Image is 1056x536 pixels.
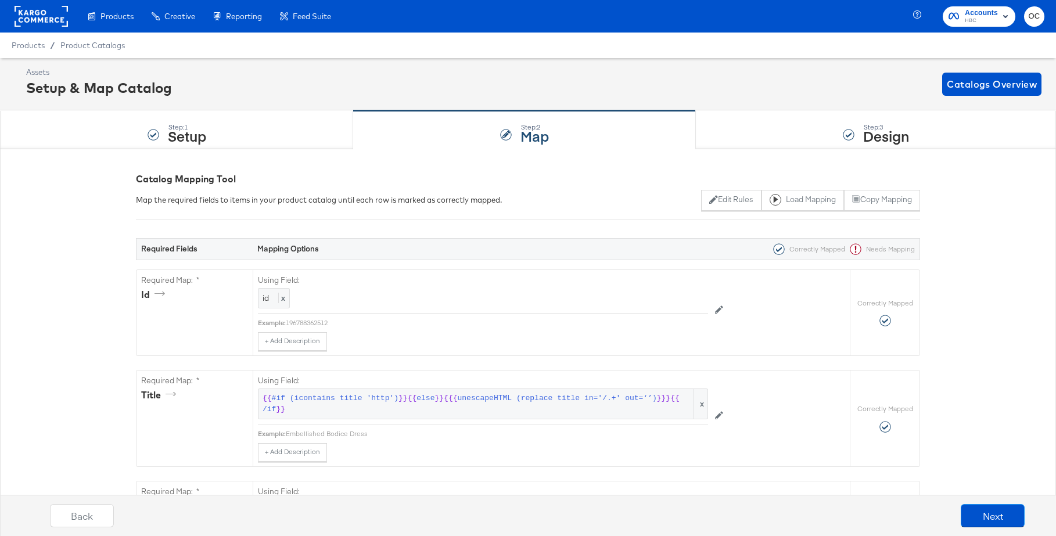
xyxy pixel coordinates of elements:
[26,78,172,98] div: Setup & Map Catalog
[293,12,331,21] span: Feed Suite
[164,12,195,21] span: Creative
[258,318,286,328] div: Example:
[408,393,417,404] span: {{
[1029,10,1040,23] span: OC
[863,123,909,131] div: Step: 3
[278,293,285,303] span: x
[141,388,180,402] div: title
[50,504,114,527] button: Back
[768,243,845,255] div: Correctly Mapped
[701,190,761,211] button: Edit Rules
[416,393,434,404] span: else
[226,12,262,21] span: Reporting
[168,123,206,131] div: Step: 1
[258,332,327,351] button: + Add Description
[136,172,920,186] div: Catalog Mapping Tool
[258,275,708,286] label: Using Field:
[168,126,206,145] strong: Setup
[520,123,549,131] div: Step: 2
[845,243,915,255] div: Needs Mapping
[26,67,172,78] div: Assets
[857,404,913,413] label: Correctly Mapped
[263,293,269,303] span: id
[60,41,125,50] a: Product Catalogs
[263,393,272,404] span: {{
[286,429,708,438] div: Embellished Bodice Dress
[520,126,549,145] strong: Map
[444,393,457,404] span: {{{
[762,190,844,211] button: Load Mapping
[12,41,45,50] span: Products
[398,393,408,404] span: }}
[141,243,197,254] strong: Required Fields
[965,7,998,19] span: Accounts
[263,404,276,415] span: /if
[844,190,920,211] button: Copy Mapping
[136,195,502,206] div: Map the required fields to items in your product catalog until each row is marked as correctly ma...
[694,389,707,419] span: x
[141,275,248,286] label: Required Map: *
[943,6,1015,27] button: AccountsHBC
[434,393,444,404] span: }}
[258,443,327,462] button: + Add Description
[272,393,398,404] span: #if (icontains title 'http')
[141,375,248,386] label: Required Map: *
[857,298,913,308] label: Correctly Mapped
[258,375,708,386] label: Using Field:
[258,429,286,438] div: Example:
[458,393,657,404] span: unescapeHTML (replace title in='/.+' out=‘’)
[100,12,134,21] span: Products
[286,318,708,328] div: 196788362512
[276,404,285,415] span: }}
[141,288,169,301] div: id
[45,41,60,50] span: /
[863,126,909,145] strong: Design
[965,16,998,26] span: HBC
[942,73,1041,96] button: Catalogs Overview
[670,393,680,404] span: {{
[961,504,1025,527] button: Next
[1024,6,1044,27] button: OC
[947,76,1037,92] span: Catalogs Overview
[657,393,670,404] span: }}}
[257,243,319,254] strong: Mapping Options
